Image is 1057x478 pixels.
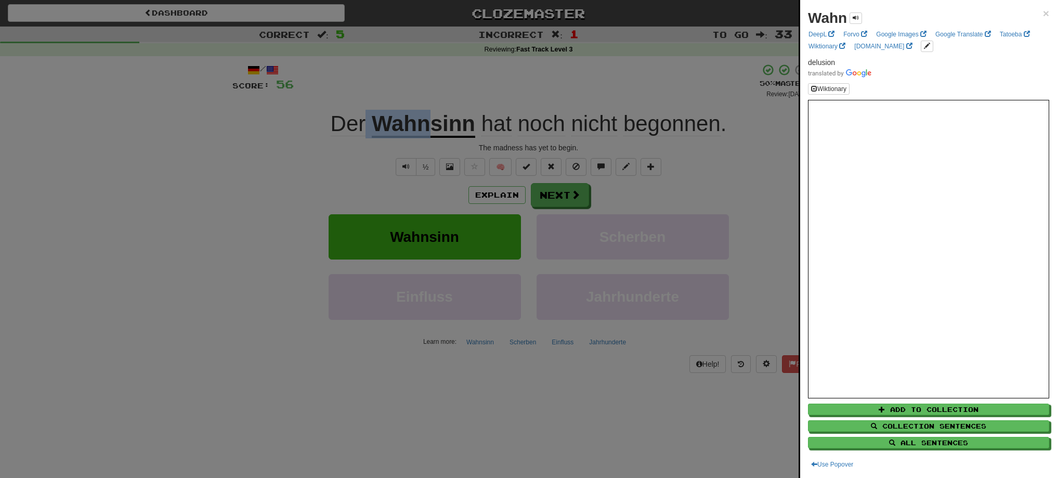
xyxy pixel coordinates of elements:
[808,10,847,26] strong: Wahn
[808,58,835,67] span: delusion
[932,29,994,40] a: Google Translate
[808,459,856,470] button: Use Popover
[851,41,915,52] a: [DOMAIN_NAME]
[808,437,1049,448] button: All Sentences
[997,29,1033,40] a: Tatoeba
[808,420,1049,432] button: Collection Sentences
[873,29,930,40] a: Google Images
[921,41,933,52] button: edit links
[1043,8,1049,19] button: Close
[808,69,871,77] img: Color short
[808,404,1049,415] button: Add to Collection
[805,29,838,40] a: DeepL
[1043,7,1049,19] span: ×
[840,29,870,40] a: Forvo
[808,83,850,95] button: Wiktionary
[805,41,849,52] a: Wiktionary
